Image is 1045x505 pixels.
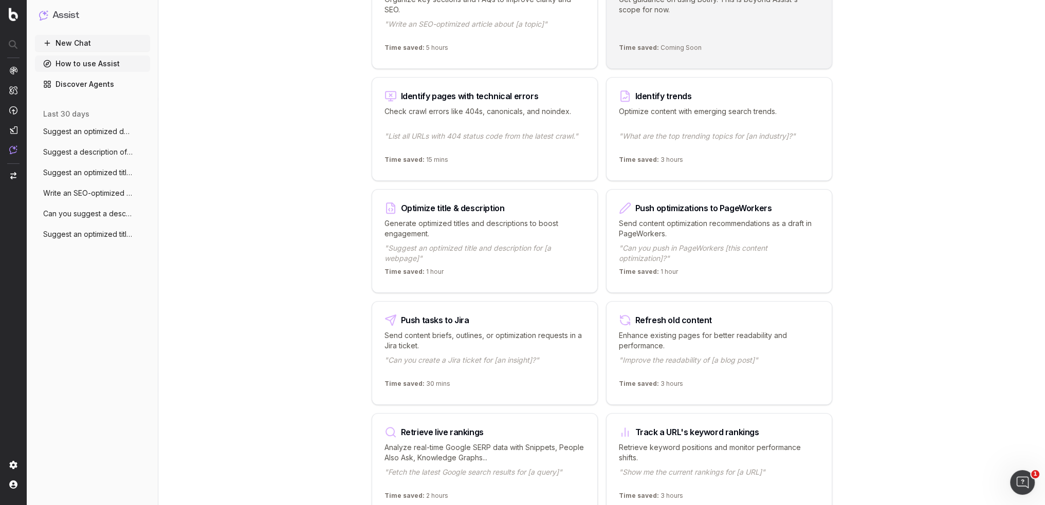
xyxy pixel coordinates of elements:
p: 3 hours [619,156,683,168]
iframe: Intercom live chat [1010,470,1035,495]
p: 1 hour [384,268,444,280]
span: Time saved: [384,380,425,387]
span: Can you suggest a description under 150 [43,209,134,219]
span: Suggest a description of less than 150 c [43,147,134,157]
div: Push tasks to Jira [401,316,469,324]
p: Check crawl errors like 404s, canonicals, and noindex. [384,106,585,127]
p: Send content optimization recommendations as a draft in PageWorkers. [619,218,819,239]
p: 1 hour [619,268,678,280]
div: Refresh old content [635,316,712,324]
img: Studio [9,126,17,134]
img: Switch project [10,172,16,179]
span: Time saved: [619,380,659,387]
p: 3 hours [619,380,683,392]
img: My account [9,480,17,489]
p: "List all URLs with 404 status code from the latest crawl." [384,131,585,152]
span: Time saved: [619,156,659,163]
img: Assist [39,10,48,20]
button: Write an SEO-optimized article about att [35,185,150,201]
button: Suggest a description of less than 150 c [35,144,150,160]
p: "Suggest an optimized title and description for [a webpage]" [384,243,585,264]
button: Suggest an optimized description for thi [35,123,150,140]
div: Identify pages with technical errors [401,92,539,100]
div: Track a URL's keyword rankings [635,428,759,436]
a: How to use Assist [35,55,150,72]
img: Activation [9,106,17,115]
span: Write an SEO-optimized article about att [43,188,134,198]
a: Discover Agents [35,76,150,92]
div: Identify trends [635,92,692,100]
p: 3 hours [619,492,683,504]
p: "What are the top trending topics for [an industry]?" [619,131,819,152]
button: Can you suggest a description under 150 [35,205,150,222]
p: "Show me the current rankings for [a URL]" [619,467,819,488]
p: Send content briefs, outlines, or optimization requests in a Jira ticket. [384,330,585,351]
p: "Write an SEO-optimized article about [a topic]" [384,19,585,40]
span: 1 [1031,470,1039,478]
img: Intelligence [9,86,17,95]
p: "Can you create a Jira ticket for [an insight]?" [384,355,585,376]
img: Assist [9,145,17,154]
img: Analytics [9,66,17,74]
span: Time saved: [384,156,425,163]
span: Time saved: [619,492,659,499]
p: "Fetch the latest Google search results for [a query]" [384,467,585,488]
span: Time saved: [384,44,425,51]
button: Assist [39,8,146,23]
p: Retrieve keyword positions and monitor performance shifts. [619,442,819,463]
div: Optimize title & description [401,204,505,212]
p: "Can you push in PageWorkers [this content optimization]?" [619,243,819,264]
p: Coming Soon [619,44,702,56]
span: last 30 days [43,109,89,119]
img: Setting [9,461,17,469]
p: 5 hours [384,44,448,56]
button: Suggest an optimized title and descripti [35,164,150,181]
p: "Improve the readability of [a blog post]" [619,355,819,376]
span: Suggest an optimized title and descripti [43,167,134,178]
div: Retrieve live rankings [401,428,484,436]
button: Suggest an optimized title and descripti [35,226,150,242]
p: Generate optimized titles and descriptions to boost engagement. [384,218,585,239]
span: Suggest an optimized description for thi [43,126,134,137]
p: Enhance existing pages for better readability and performance. [619,330,819,351]
img: Botify logo [9,8,18,21]
span: Time saved: [619,268,659,275]
p: 2 hours [384,492,448,504]
p: 15 mins [384,156,448,168]
button: New Chat [35,35,150,51]
span: Suggest an optimized title and descripti [43,229,134,239]
p: 30 mins [384,380,450,392]
h1: Assist [52,8,79,23]
span: Time saved: [384,492,425,499]
p: Optimize content with emerging search trends. [619,106,819,127]
p: Analyze real-time Google SERP data with Snippets, People Also Ask, Knowledge Graphs... [384,442,585,463]
span: Time saved: [384,268,425,275]
span: Time saved: [619,44,659,51]
div: Push optimizations to PageWorkers [635,204,772,212]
